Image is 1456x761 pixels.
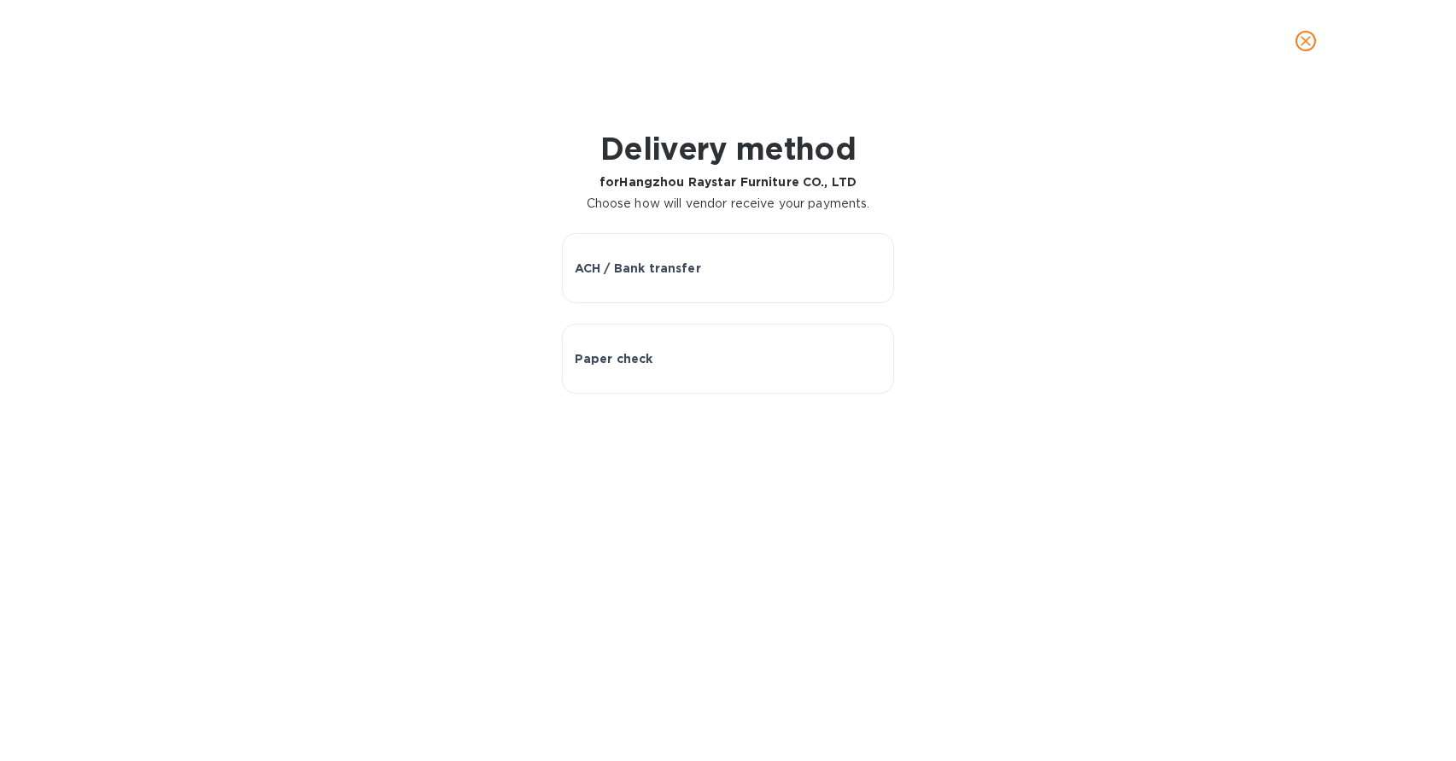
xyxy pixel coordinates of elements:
[562,233,894,303] button: ACH / Bank transfer
[587,131,870,167] h1: Delivery method
[562,324,894,394] button: Paper check
[575,350,653,367] p: Paper check
[587,195,870,213] p: Choose how will vendor receive your payments.
[1285,20,1326,61] button: close
[575,260,701,277] p: ACH / Bank transfer
[599,175,857,189] b: for Hangzhou Raystar Furniture CO., LTD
